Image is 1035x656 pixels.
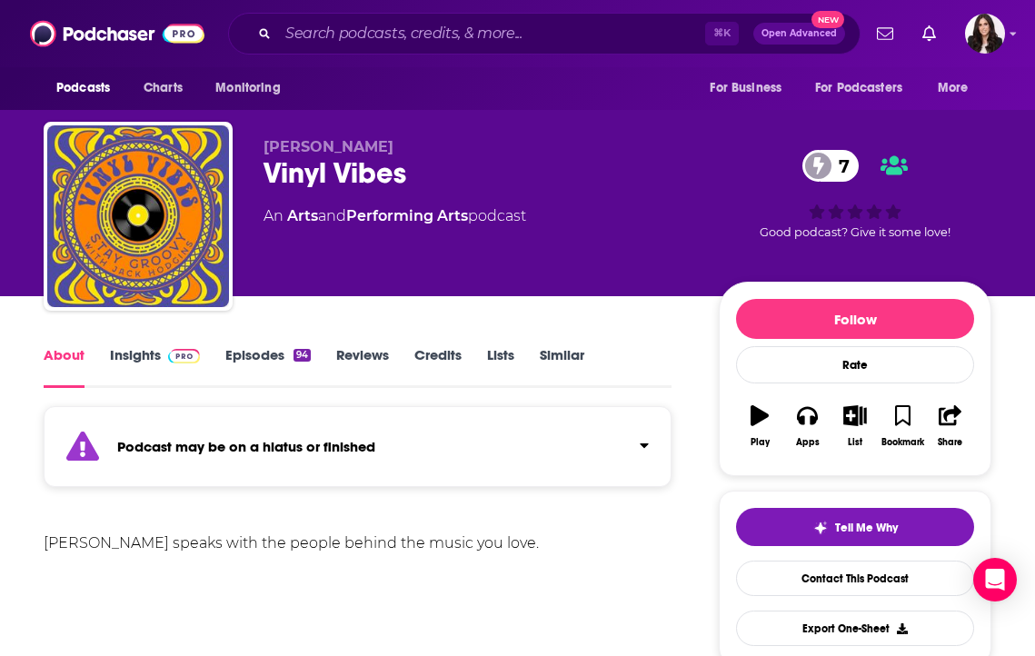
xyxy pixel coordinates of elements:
a: About [44,346,85,388]
img: tell me why sparkle [813,521,828,535]
div: 94 [294,349,311,362]
button: Follow [736,299,974,339]
div: 7Good podcast? Give it some love! [719,138,991,251]
span: [PERSON_NAME] [264,138,393,155]
span: More [938,75,969,101]
a: Charts [132,71,194,105]
button: Show profile menu [965,14,1005,54]
div: Play [751,437,770,448]
input: Search podcasts, credits, & more... [278,19,705,48]
button: Share [927,393,974,459]
div: Bookmark [881,437,924,448]
button: Apps [783,393,831,459]
a: InsightsPodchaser Pro [110,346,200,388]
a: Lists [487,346,514,388]
span: Tell Me Why [835,521,898,535]
button: open menu [203,71,304,105]
button: open menu [803,71,929,105]
a: Similar [540,346,584,388]
div: Open Intercom Messenger [973,558,1017,601]
div: An podcast [264,205,526,227]
span: For Business [710,75,781,101]
div: Search podcasts, credits, & more... [228,13,861,55]
img: Podchaser Pro [168,349,200,363]
img: Podchaser - Follow, Share and Rate Podcasts [30,16,204,51]
button: Bookmark [879,393,926,459]
strong: Podcast may be on a hiatus or finished [117,438,375,455]
img: User Profile [965,14,1005,54]
span: Good podcast? Give it some love! [760,225,950,239]
a: Performing Arts [346,207,468,224]
a: Credits [414,346,462,388]
img: Vinyl Vibes [47,125,229,307]
button: open menu [44,71,134,105]
span: 7 [821,150,859,182]
button: Open AdvancedNew [753,23,845,45]
button: Export One-Sheet [736,611,974,646]
button: open menu [925,71,991,105]
span: ⌘ K [705,22,739,45]
button: Play [736,393,783,459]
a: Contact This Podcast [736,561,974,596]
a: Show notifications dropdown [870,18,901,49]
button: tell me why sparkleTell Me Why [736,508,974,546]
span: Logged in as RebeccaShapiro [965,14,1005,54]
div: Share [938,437,962,448]
div: Apps [796,437,820,448]
button: List [831,393,879,459]
section: Click to expand status details [44,417,672,487]
button: open menu [697,71,804,105]
div: List [848,437,862,448]
span: and [318,207,346,224]
a: Show notifications dropdown [915,18,943,49]
span: Charts [144,75,183,101]
span: New [811,11,844,28]
div: Rate [736,346,974,383]
div: [PERSON_NAME] speaks with the people behind the music you love. [44,531,672,556]
span: Open Advanced [761,29,837,38]
a: Episodes94 [225,346,311,388]
a: 7 [802,150,859,182]
span: Podcasts [56,75,110,101]
span: Monitoring [215,75,280,101]
span: For Podcasters [815,75,902,101]
a: Reviews [336,346,389,388]
a: Arts [287,207,318,224]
